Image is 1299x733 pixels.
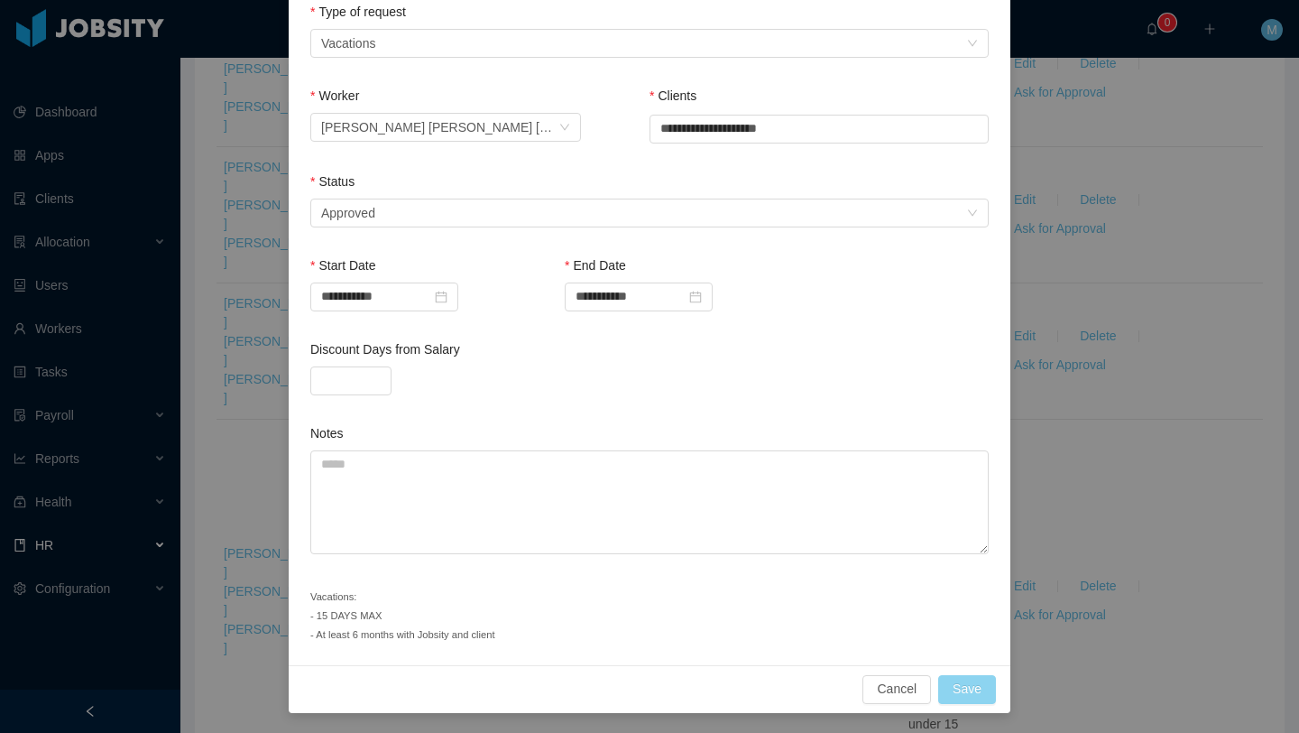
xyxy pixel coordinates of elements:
[565,258,626,273] label: End Date
[862,675,931,704] button: Cancel
[435,291,447,303] i: icon: calendar
[310,450,989,554] textarea: Notes
[310,258,375,273] label: Start Date
[310,5,406,19] label: Type of request
[321,30,375,57] div: Vacations
[311,367,391,394] input: Discount Days from Salary
[689,291,702,303] i: icon: calendar
[310,174,355,189] label: Status
[938,675,996,704] button: Save
[310,342,460,357] label: Discount Days from Salary
[310,88,359,103] label: Worker
[310,591,495,640] small: Vacations: - 15 DAYS MAX - At least 6 months with Jobsity and client
[321,199,375,227] div: Approved
[310,426,344,441] label: Notes
[321,114,558,141] div: Javier Alberto Rodriguez Rodriguez
[649,88,696,103] label: Clients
